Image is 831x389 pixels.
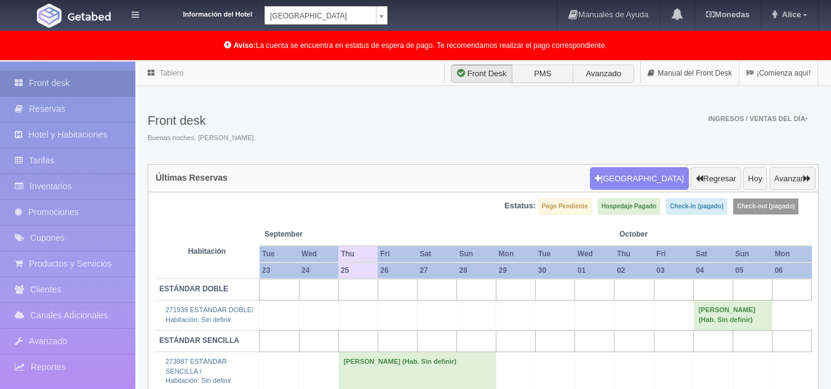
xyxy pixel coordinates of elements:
[573,65,634,83] label: Avanzado
[417,262,456,279] th: 27
[154,6,252,20] dt: Información del Hotel
[772,246,811,262] th: Mon
[654,246,693,262] th: Fri
[451,65,512,83] label: Front Desk
[614,246,654,262] th: Thu
[743,167,767,191] button: Hoy
[270,7,371,25] span: [GEOGRAPHIC_DATA]
[590,167,689,191] button: [GEOGRAPHIC_DATA]
[575,262,614,279] th: 01
[159,285,228,293] b: ESTÁNDAR DOBLE
[260,246,299,262] th: Tue
[165,306,253,323] a: 271939 ESTÁNDAR DOBLE/Habitación: Sin definir
[457,246,496,262] th: Sun
[148,114,255,127] h3: Front desk
[264,229,333,240] span: September
[706,10,749,19] b: Monedas
[654,262,693,279] th: 03
[378,246,417,262] th: Fri
[538,198,592,214] label: Pago Pendiente
[338,262,378,279] th: 25
[739,61,817,85] a: ¡Comienza aquí!
[598,198,660,214] label: Hospedaje Pagado
[156,173,228,183] h4: Últimas Reservas
[148,133,255,143] span: Buenas noches, [PERSON_NAME].
[159,336,239,345] b: ESTÁNDAR SENCILLA
[504,200,536,212] label: Estatus:
[733,198,798,214] label: Check-out (pagado)
[733,262,772,279] th: 05
[779,10,801,19] span: Alice
[536,262,575,279] th: 30
[733,246,772,262] th: Sun
[575,246,614,262] th: Wed
[234,41,256,50] b: Aviso:
[378,262,417,279] th: 26
[619,229,688,240] span: October
[417,246,456,262] th: Sat
[264,6,388,25] a: [GEOGRAPHIC_DATA]
[159,69,183,77] a: Tablero
[708,115,808,122] span: Ingresos / Ventas del día
[188,247,226,256] strong: Habitación
[260,262,299,279] th: 23
[37,4,62,28] img: Getabed
[512,65,573,83] label: PMS
[338,246,378,262] th: Thu
[457,262,496,279] th: 28
[641,61,739,85] a: Manual del Front Desk
[693,246,733,262] th: Sat
[299,262,338,279] th: 24
[693,262,733,279] th: 04
[68,12,111,21] img: Getabed
[693,301,772,330] td: [PERSON_NAME] (Hab. Sin definir)
[691,167,741,191] button: Regresar
[496,246,536,262] th: Mon
[496,262,536,279] th: 29
[666,198,727,214] label: Check-in (pagado)
[299,246,338,262] th: Wed
[772,262,811,279] th: 06
[614,262,654,279] th: 02
[769,167,816,191] button: Avanzar
[536,246,575,262] th: Tue
[165,358,231,384] a: 273987 ESTÁNDAR SENCILLA /Habitación: Sin definir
